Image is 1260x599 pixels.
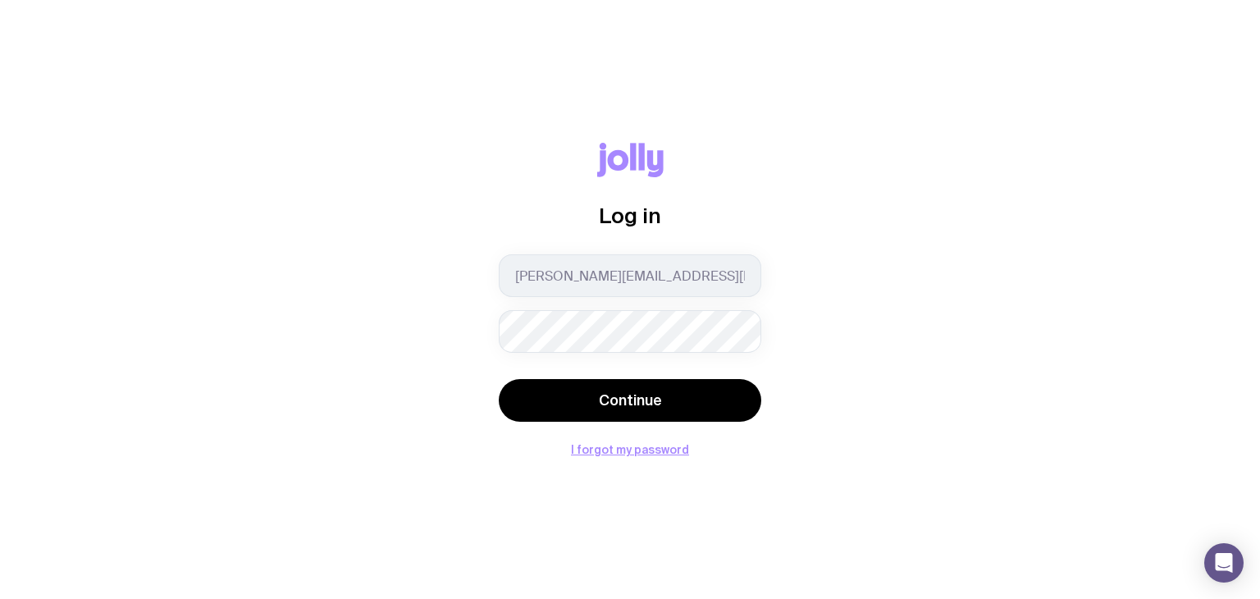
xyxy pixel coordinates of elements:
span: Log in [599,203,661,227]
button: Continue [499,379,761,422]
button: I forgot my password [571,443,689,456]
input: you@email.com [499,254,761,297]
div: Open Intercom Messenger [1204,543,1244,583]
span: Continue [599,391,662,410]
